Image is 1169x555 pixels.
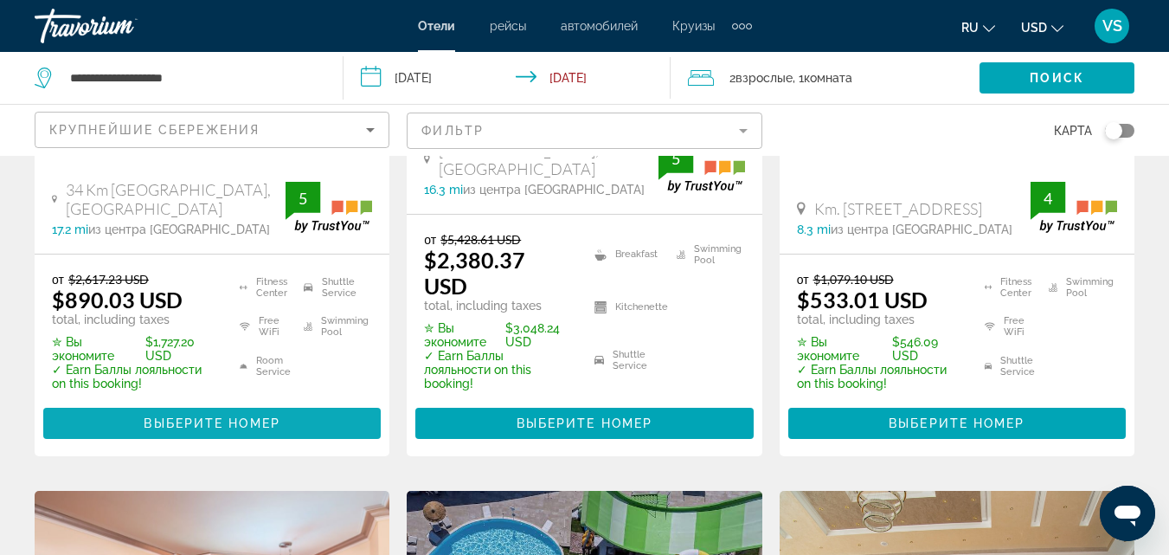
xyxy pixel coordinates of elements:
[68,272,149,287] del: $2,617.23 USD
[797,313,963,326] p: total, including taxes
[1040,272,1117,303] li: Swimming Pool
[1102,17,1122,35] span: VS
[586,338,668,382] li: Shuttle Service
[1089,8,1134,44] button: User Menu
[424,299,572,313] p: total, including taxes
[735,71,793,85] span: Взрослые
[440,232,521,247] del: $5,428.61 USD
[1030,71,1084,85] span: Поиск
[732,12,752,40] button: Extra navigation items
[797,335,888,363] span: ✮ Вы экономите
[286,182,372,233] img: trustyou-badge.svg
[144,416,279,430] span: Выберите номер
[49,119,375,140] mat-select: Sort by
[52,363,218,390] p: ✓ Earn Баллы лояльности on this booking!
[424,247,525,299] ins: $2,380.37 USD
[961,15,995,40] button: Change language
[52,335,218,363] p: $1,727.20 USD
[813,272,894,287] del: $1,079.10 USD
[231,272,295,303] li: Fitness Center
[415,408,753,439] button: Выберите номер
[980,62,1134,94] button: Поиск
[49,123,260,137] span: Крупнейшие сбережения
[295,312,372,343] li: Swimming Pool
[439,140,658,178] span: [GEOGRAPHIC_DATA], [GEOGRAPHIC_DATA]
[295,272,372,303] li: Shuttle Service
[671,52,980,104] button: Travelers: 2 adults, 0 children
[344,52,670,104] button: Check-in date: Oct 8, 2025 Check-out date: Oct 19, 2025
[797,335,963,363] p: $546.09 USD
[66,180,286,218] span: 34 Km [GEOGRAPHIC_DATA], [GEOGRAPHIC_DATA]
[797,223,831,236] span: 8.3 mi
[286,188,320,209] div: 5
[424,321,501,349] span: ✮ Вы экономите
[418,19,455,33] a: Отели
[88,223,270,236] span: из центра [GEOGRAPHIC_DATA]
[424,321,572,349] p: $3,048.24 USD
[52,272,64,287] span: от
[1021,21,1047,35] span: USD
[517,416,652,430] span: Выберите номер
[586,232,668,276] li: Breakfast
[407,112,761,150] button: Filter
[415,411,753,430] a: Выберите номер
[1031,182,1117,233] img: trustyou-badge.svg
[1100,486,1155,541] iframe: Button to launch messaging window
[658,142,745,193] img: trustyou-badge.svg
[658,148,693,169] div: 5
[976,351,1040,382] li: Shuttle Service
[672,19,715,33] a: Круизы
[52,313,218,326] p: total, including taxes
[586,285,668,329] li: Kitchenette
[788,408,1126,439] button: Выберите номер
[788,411,1126,430] a: Выберите номер
[52,335,141,363] span: ✮ Вы экономите
[793,66,852,90] span: , 1
[1092,123,1134,139] button: Toggle map
[1031,188,1065,209] div: 4
[52,223,88,236] span: 17.2 mi
[729,66,793,90] span: 2
[976,312,1040,343] li: Free WiFi
[490,19,526,33] a: рейсы
[1021,15,1063,40] button: Change currency
[43,408,381,439] button: Выберите номер
[804,71,852,85] span: Комната
[424,349,572,390] p: ✓ Earn Баллы лояльности on this booking!
[797,363,963,390] p: ✓ Earn Баллы лояльности on this booking!
[424,232,436,247] span: от
[889,416,1024,430] span: Выберите номер
[43,411,381,430] a: Выберите номер
[463,183,645,197] span: из центра [GEOGRAPHIC_DATA]
[831,223,1012,236] span: из центра [GEOGRAPHIC_DATA]
[797,287,928,313] ins: $533.01 USD
[424,183,463,197] span: 16.3 mi
[231,351,295,382] li: Room Service
[52,287,183,313] ins: $890.03 USD
[35,3,208,48] a: Travorium
[976,272,1040,303] li: Fitness Center
[1054,119,1092,143] span: карта
[231,312,295,343] li: Free WiFi
[797,272,809,287] span: от
[814,199,982,218] span: Km. [STREET_ADDRESS]
[561,19,638,33] a: автомобилей
[961,21,979,35] span: ru
[668,232,745,276] li: Swimming Pool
